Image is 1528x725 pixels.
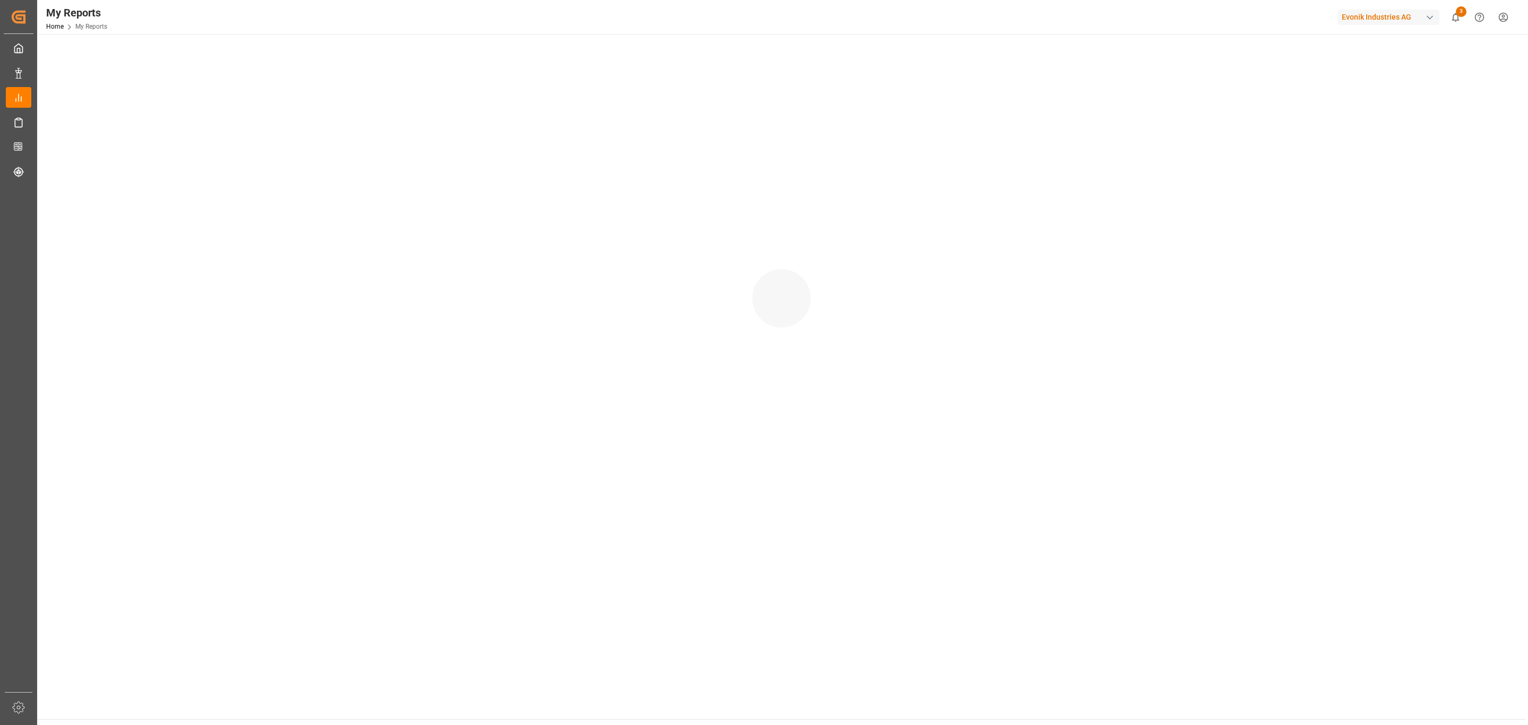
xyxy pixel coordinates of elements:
[1468,5,1491,29] button: Help Center
[1338,7,1444,27] button: Evonik Industries AG
[46,5,107,21] div: My Reports
[46,23,64,30] a: Home
[1444,5,1468,29] button: show 3 new notifications
[1456,6,1466,17] span: 3
[1338,10,1439,25] div: Evonik Industries AG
